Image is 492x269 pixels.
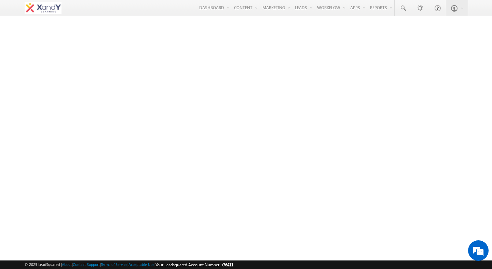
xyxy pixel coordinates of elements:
[101,262,127,267] a: Terms of Service
[223,262,233,267] span: 76411
[128,262,154,267] a: Acceptable Use
[25,261,233,268] span: © 2025 LeadSquared | | | | |
[73,262,100,267] a: Contact Support
[25,2,61,14] img: Custom Logo
[62,262,72,267] a: About
[155,262,233,267] span: Your Leadsquared Account Number is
